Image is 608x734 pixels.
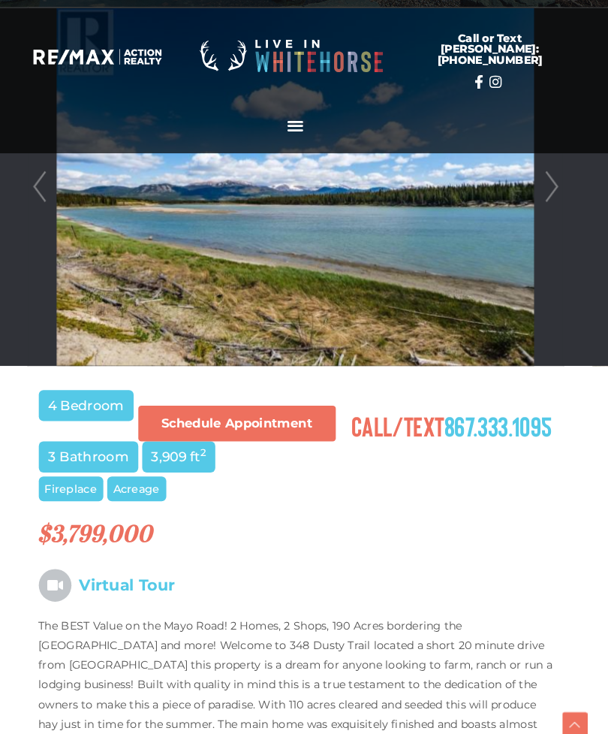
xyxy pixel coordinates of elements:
[56,503,552,527] h2: $3,799,000
[175,403,321,415] span: Schedule Appointment
[358,395,552,427] span: Call/Text
[448,395,552,427] a: 867.333.1095
[292,108,317,133] div: Menu Toggle
[74,8,534,353] img: 348 Dusty Trail, Whitehorse North, Yukon Y1A 6N4 - Photo 81 - 16241
[212,431,218,443] sup: 2
[56,460,119,484] span: Fireplace
[122,460,179,484] span: Acreage
[420,32,564,63] span: Call or Text [PERSON_NAME]: [PHONE_NUMBER]
[540,8,563,353] a: Next
[95,556,188,574] strong: Virtual Tour
[156,426,227,456] span: 3,909 ft
[56,556,188,574] a: Virtual Tour
[46,8,68,353] a: Prev
[56,426,152,456] span: 3 Bathroom
[402,23,582,72] a: Call or Text [PERSON_NAME]: [PHONE_NUMBER]
[152,391,343,426] a: Schedule Appointment
[56,376,148,406] span: 4 Bedroom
